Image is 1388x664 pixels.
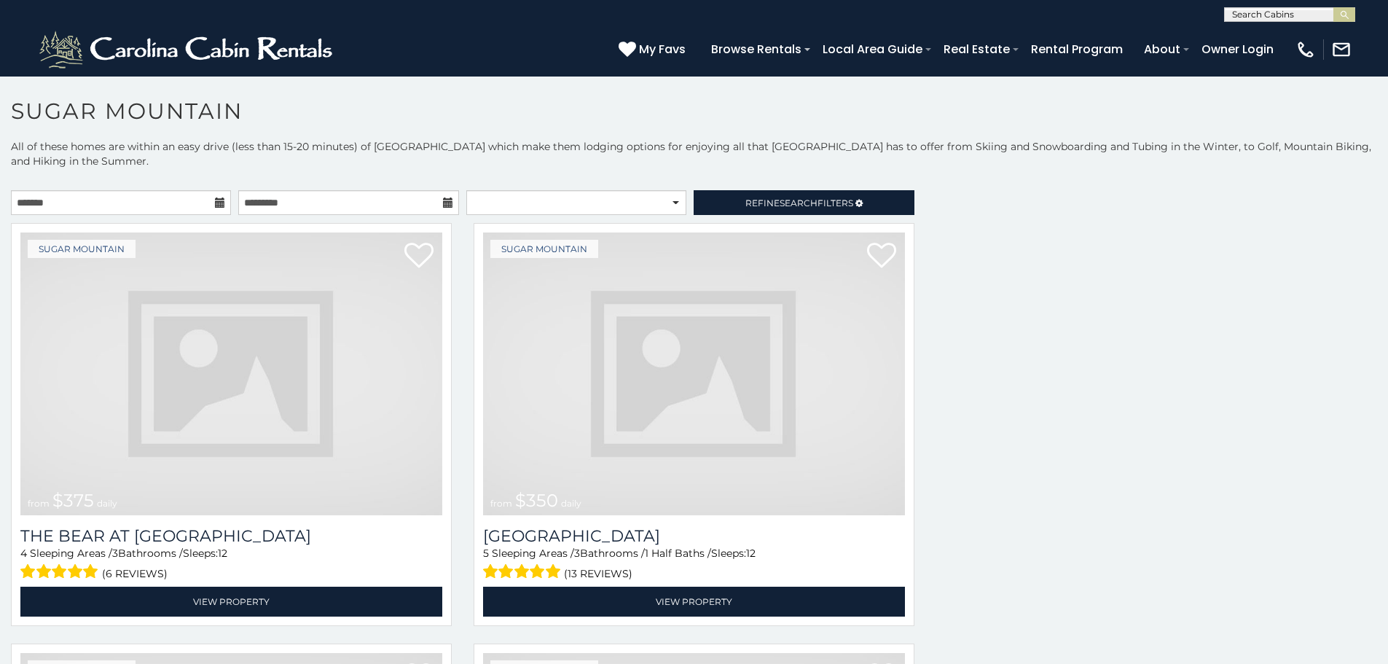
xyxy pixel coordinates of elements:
[745,198,853,208] span: Refine Filters
[20,547,27,560] span: 4
[564,564,632,583] span: (13 reviews)
[20,587,442,617] a: View Property
[483,233,905,515] img: dummy-image.jpg
[483,587,905,617] a: View Property
[1295,39,1316,60] img: phone-regular-white.png
[483,526,905,546] h3: Grouse Moor Lodge
[619,40,689,59] a: My Favs
[639,40,686,58] span: My Favs
[97,498,117,509] span: daily
[645,547,711,560] span: 1 Half Baths /
[1024,36,1130,62] a: Rental Program
[704,36,809,62] a: Browse Rentals
[102,564,168,583] span: (6 reviews)
[490,240,598,258] a: Sugar Mountain
[936,36,1017,62] a: Real Estate
[483,526,905,546] a: [GEOGRAPHIC_DATA]
[112,547,118,560] span: 3
[20,233,442,515] img: dummy-image.jpg
[52,490,94,511] span: $375
[515,490,558,511] span: $350
[1194,36,1281,62] a: Owner Login
[694,190,914,215] a: RefineSearchFilters
[20,526,442,546] h3: The Bear At Sugar Mountain
[574,547,580,560] span: 3
[490,498,512,509] span: from
[867,241,896,272] a: Add to favorites
[561,498,581,509] span: daily
[1137,36,1188,62] a: About
[780,198,817,208] span: Search
[20,526,442,546] a: The Bear At [GEOGRAPHIC_DATA]
[483,547,489,560] span: 5
[815,36,930,62] a: Local Area Guide
[746,547,756,560] span: 12
[36,28,339,71] img: White-1-2.png
[20,233,442,515] a: from $375 daily
[20,546,442,583] div: Sleeping Areas / Bathrooms / Sleeps:
[28,240,136,258] a: Sugar Mountain
[28,498,50,509] span: from
[218,547,227,560] span: 12
[404,241,434,272] a: Add to favorites
[1331,39,1352,60] img: mail-regular-white.png
[483,546,905,583] div: Sleeping Areas / Bathrooms / Sleeps:
[483,233,905,515] a: from $350 daily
